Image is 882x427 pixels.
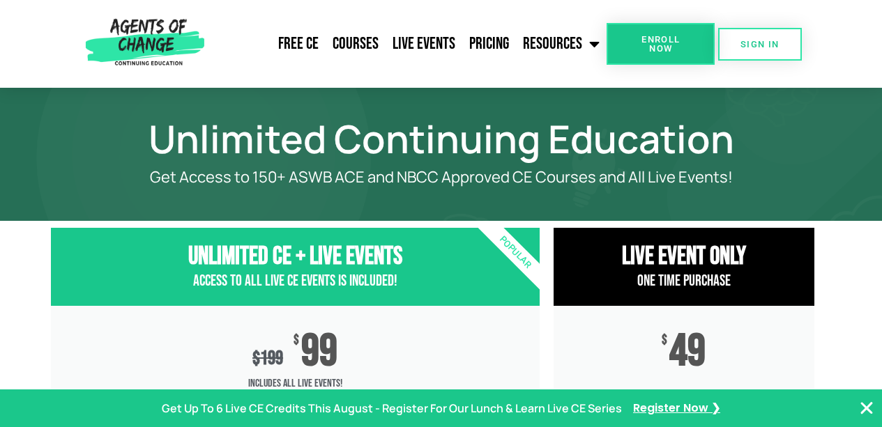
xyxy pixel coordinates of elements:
[294,334,299,348] span: $
[271,26,326,61] a: Free CE
[386,26,462,61] a: Live Events
[637,272,731,290] span: One Time Purchase
[434,172,595,333] div: Popular
[669,334,706,370] span: 49
[462,26,516,61] a: Pricing
[554,242,814,272] h3: Live Event Only
[629,35,692,53] span: Enroll Now
[210,26,607,61] nav: Menu
[858,400,875,417] button: Close Banner
[607,23,715,65] a: Enroll Now
[44,123,839,155] h1: Unlimited Continuing Education
[740,40,780,49] span: SIGN IN
[516,26,607,61] a: Resources
[301,334,337,370] span: 99
[51,370,540,398] span: Includes ALL Live Events!
[326,26,386,61] a: Courses
[162,398,622,419] p: Get Up To 6 Live CE Credits This August - Register For Our Lunch & Learn Live CE Series
[718,28,802,61] a: SIGN IN
[100,169,783,186] p: Get Access to 150+ ASWB ACE and NBCC Approved CE Courses and All Live Events!
[633,398,720,419] a: Register Now ❯
[252,347,283,370] div: 199
[193,272,397,290] span: Access to All Live CE Events Is Included!
[662,334,667,348] span: $
[51,242,540,272] h3: Unlimited CE + Live Events
[252,347,260,370] span: $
